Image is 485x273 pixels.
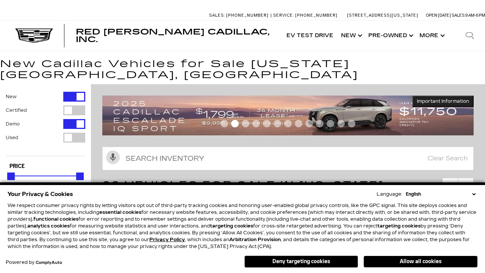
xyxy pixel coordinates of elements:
[7,173,15,180] div: Minimum Price
[274,120,281,127] span: Go to slide 6
[6,107,27,114] label: Certified
[426,13,451,18] span: Open [DATE]
[337,120,345,127] span: Go to slide 12
[242,120,249,127] span: Go to slide 3
[327,120,334,127] span: Go to slide 11
[295,120,302,127] span: Go to slide 8
[229,237,281,242] strong: Arbitration Provision
[252,120,260,127] span: Go to slide 4
[365,20,416,51] a: Pre-Owned
[36,260,62,265] a: ComplyAuto
[337,20,365,51] a: New
[102,179,418,207] span: 99 Vehicles for Sale in [US_STATE][GEOGRAPHIC_DATA], [GEOGRAPHIC_DATA]
[305,120,313,127] span: Go to slide 9
[6,93,17,100] label: New
[231,120,239,127] span: Go to slide 2
[76,173,84,180] div: Maximum Price
[33,217,78,222] strong: functional cookies
[416,20,447,51] button: More
[316,120,324,127] span: Go to slide 10
[15,28,53,43] img: Cadillac Dark Logo with Cadillac White Text
[76,28,275,43] a: Red [PERSON_NAME] Cadillac, Inc.
[271,13,339,17] a: Service: [PHONE_NUMBER]
[210,223,253,229] strong: targeting cookies
[8,202,477,250] p: We respect consumer privacy rights by letting visitors opt out of third-party tracking cookies an...
[283,20,337,51] a: EV Test Drive
[7,170,84,193] div: Price
[9,163,81,170] h5: Price
[226,13,269,18] span: [PHONE_NUMBER]
[6,134,18,141] label: Used
[295,13,338,18] span: [PHONE_NUMBER]
[263,120,271,127] span: Go to slide 5
[465,13,485,18] span: 9 AM-6 PM
[99,210,141,215] strong: essential cookies
[6,92,85,156] div: Filter by Vehicle Type
[209,13,271,17] a: Sales: [PHONE_NUMBER]
[76,27,269,44] span: Red [PERSON_NAME] Cadillac, Inc.
[209,13,225,18] span: Sales:
[348,120,355,127] span: Go to slide 13
[284,120,292,127] span: Go to slide 7
[404,191,477,198] select: Language Select
[377,192,402,196] div: Language:
[27,223,70,229] strong: analytics cookies
[106,151,120,164] svg: Click to toggle on voice search
[149,237,185,242] a: Privacy Policy
[452,13,465,18] span: Sales:
[377,223,421,229] strong: targeting cookies
[244,256,358,268] button: Deny targeting cookies
[221,120,228,127] span: Go to slide 1
[8,189,73,199] span: Your Privacy & Cookies
[347,13,418,18] a: [STREET_ADDRESS][US_STATE]
[102,147,474,170] input: Search Inventory
[364,256,477,267] button: Allow all cookies
[6,120,20,128] label: Demo
[273,13,294,18] span: Service:
[102,96,474,135] img: 2508-August-FOM-Escalade-IQ-Lease9
[6,260,62,265] div: Powered by
[417,98,469,104] span: Important Information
